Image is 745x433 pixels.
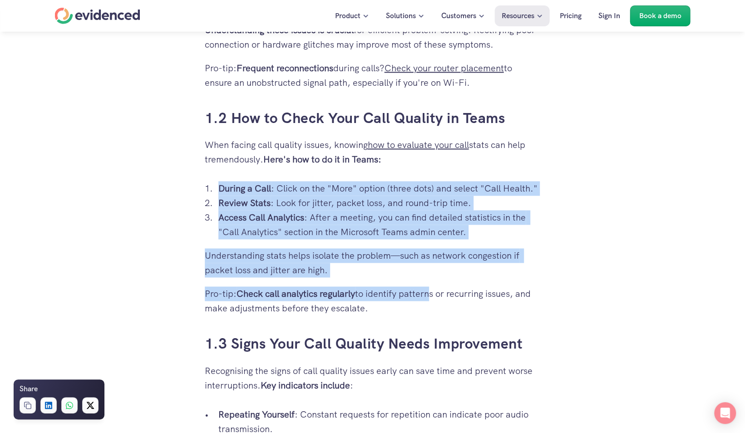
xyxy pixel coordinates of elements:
[205,363,541,392] p: Recognising the signs of call quality issues early can save time and prevent worse interruptions. :
[598,10,620,22] p: Sign In
[218,210,541,239] p: : After a meeting, you can find detailed statistics in the "Call Analytics" section in the Micros...
[55,8,140,24] a: Home
[441,10,476,22] p: Customers
[386,10,416,22] p: Solutions
[639,10,681,22] p: Book a demo
[205,108,505,128] a: 1.2 How to Check Your Call Quality in Teams
[368,139,469,151] a: how to evaluate your call
[714,402,736,424] div: Open Intercom Messenger
[218,212,304,223] strong: Access Call Analytics
[218,197,271,209] strong: Review Stats
[218,196,541,210] p: : Look for jitter, packet loss, and round-trip time.
[205,248,541,277] p: Understanding stats helps isolate the problem—such as network congestion if packet loss and jitte...
[630,5,691,26] a: Book a demo
[263,153,381,165] strong: Here's how to do it in Teams:
[205,138,541,167] p: When facing call quality issues, knowing stats can help tremendously.
[237,62,333,74] strong: Frequent reconnections
[218,181,541,196] p: : Click on the "More" option (three dots) and select "Call Health."
[335,10,360,22] p: Product
[205,334,523,353] a: 1.3 Signs Your Call Quality Needs Improvement
[205,61,541,90] p: Pro-tip: during calls? to ensure an unobstructed signal path, especially if you're on Wi-Fi.
[218,408,295,420] strong: Repeating Yourself
[20,383,38,395] h6: Share
[261,379,350,391] strong: Key indicators include
[218,182,271,194] strong: During a Call
[502,10,534,22] p: Resources
[205,286,541,315] p: Pro-tip: to identify patterns or recurring issues, and make adjustments before they escalate.
[237,288,355,300] strong: Check call analytics regularly
[553,5,588,26] a: Pricing
[560,10,582,22] p: Pricing
[385,62,504,74] a: Check your router placement
[592,5,627,26] a: Sign In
